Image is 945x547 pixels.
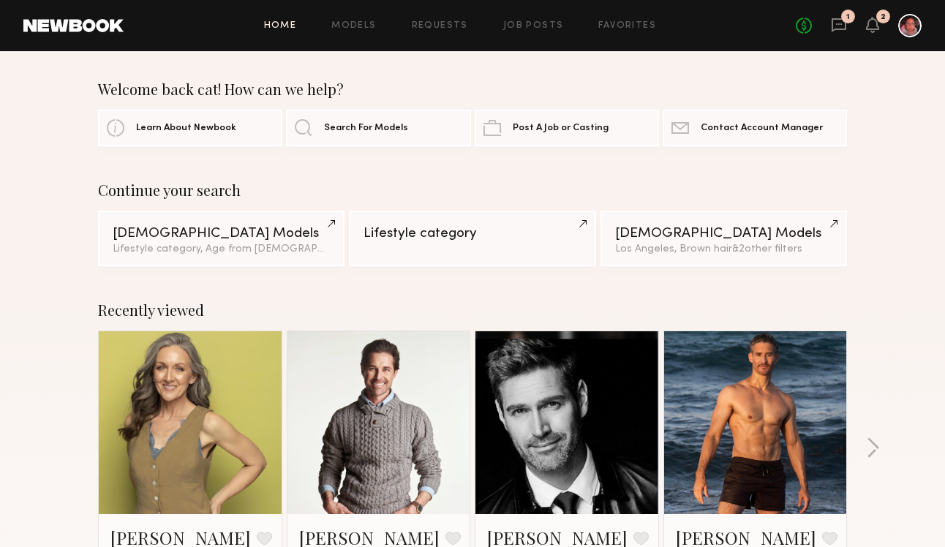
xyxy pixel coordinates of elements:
div: 1 [846,13,850,21]
div: Recently viewed [98,301,847,319]
a: Home [264,21,297,31]
a: [DEMOGRAPHIC_DATA] ModelsLifestyle category, Age from [DEMOGRAPHIC_DATA]. [98,211,345,266]
a: [DEMOGRAPHIC_DATA] ModelsLos Angeles, Brown hair&2other filters [600,211,847,266]
a: Search For Models [286,110,470,146]
div: 2 [881,13,886,21]
span: Search For Models [324,124,408,133]
span: Learn About Newbook [136,124,236,133]
span: Post A Job or Casting [513,124,609,133]
a: Contact Account Manager [663,110,847,146]
a: Models [331,21,376,31]
div: Welcome back cat! How can we help? [98,80,847,98]
a: Job Posts [503,21,564,31]
a: Learn About Newbook [98,110,282,146]
span: & 2 other filter s [732,244,802,254]
div: Los Angeles, Brown hair [615,244,832,254]
div: Lifestyle category, Age from [DEMOGRAPHIC_DATA]. [113,244,330,254]
div: [DEMOGRAPHIC_DATA] Models [113,227,330,241]
a: 1 [831,17,847,35]
div: Lifestyle category [364,227,581,241]
a: Requests [412,21,468,31]
div: Continue your search [98,181,847,199]
div: [DEMOGRAPHIC_DATA] Models [615,227,832,241]
span: Contact Account Manager [701,124,823,133]
a: Favorites [598,21,656,31]
a: Post A Job or Casting [475,110,659,146]
a: Lifestyle category [349,211,595,266]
